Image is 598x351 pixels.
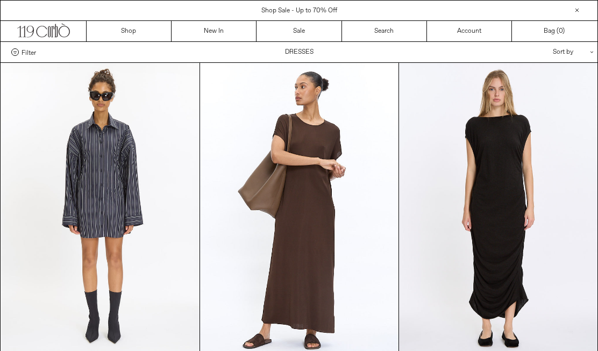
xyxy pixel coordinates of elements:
[427,21,512,41] a: Account
[559,26,565,36] span: )
[257,21,341,41] a: Sale
[559,27,563,35] span: 0
[342,21,427,41] a: Search
[22,48,36,56] span: Filter
[87,21,172,41] a: Shop
[512,21,597,41] a: Bag ()
[261,6,337,15] a: Shop Sale - Up to 70% Off
[490,42,587,62] div: Sort by
[172,21,257,41] a: New In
